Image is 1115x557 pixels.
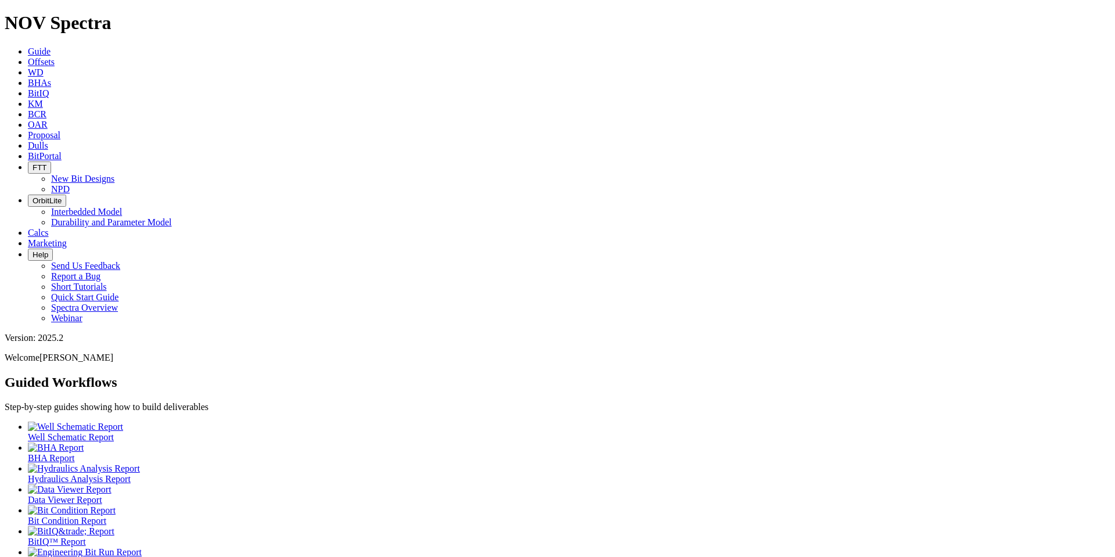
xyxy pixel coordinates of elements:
a: Interbedded Model [51,207,122,217]
h2: Guided Workflows [5,375,1110,390]
div: Version: 2025.2 [5,333,1110,343]
a: Spectra Overview [51,303,118,312]
a: Bit Condition Report Bit Condition Report [28,505,1110,526]
img: Data Viewer Report [28,484,111,495]
p: Step-by-step guides showing how to build deliverables [5,402,1110,412]
a: Webinar [51,313,82,323]
a: KM [28,99,43,109]
a: OAR [28,120,48,130]
a: Hydraulics Analysis Report Hydraulics Analysis Report [28,463,1110,484]
a: Data Viewer Report Data Viewer Report [28,484,1110,505]
img: BitIQ&trade; Report [28,526,114,537]
a: BHA Report BHA Report [28,443,1110,463]
a: Marketing [28,238,67,248]
a: Short Tutorials [51,282,107,292]
a: New Bit Designs [51,174,114,184]
a: WD [28,67,44,77]
span: Well Schematic Report [28,432,114,442]
a: Send Us Feedback [51,261,120,271]
a: Durability and Parameter Model [51,217,172,227]
span: [PERSON_NAME] [39,353,113,362]
p: Welcome [5,353,1110,363]
span: FTT [33,163,46,172]
img: Bit Condition Report [28,505,116,516]
a: Proposal [28,130,60,140]
a: BitIQ [28,88,49,98]
img: Well Schematic Report [28,422,123,432]
a: BitPortal [28,151,62,161]
button: OrbitLite [28,195,66,207]
span: Help [33,250,48,259]
a: Dulls [28,141,48,150]
h1: NOV Spectra [5,12,1110,34]
a: Calcs [28,228,49,238]
a: NPD [51,184,70,194]
a: BHAs [28,78,51,88]
img: Hydraulics Analysis Report [28,463,140,474]
span: OrbitLite [33,196,62,205]
span: BitIQ™ Report [28,537,86,547]
span: BHA Report [28,453,74,463]
a: BCR [28,109,46,119]
span: Hydraulics Analysis Report [28,474,131,484]
a: BitIQ&trade; Report BitIQ™ Report [28,526,1110,547]
span: Bit Condition Report [28,516,106,526]
a: Well Schematic Report Well Schematic Report [28,422,1110,442]
button: Help [28,249,53,261]
a: Quick Start Guide [51,292,118,302]
span: Data Viewer Report [28,495,102,505]
a: Report a Bug [51,271,100,281]
img: BHA Report [28,443,84,453]
a: Guide [28,46,51,56]
a: Offsets [28,57,55,67]
button: FTT [28,161,51,174]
